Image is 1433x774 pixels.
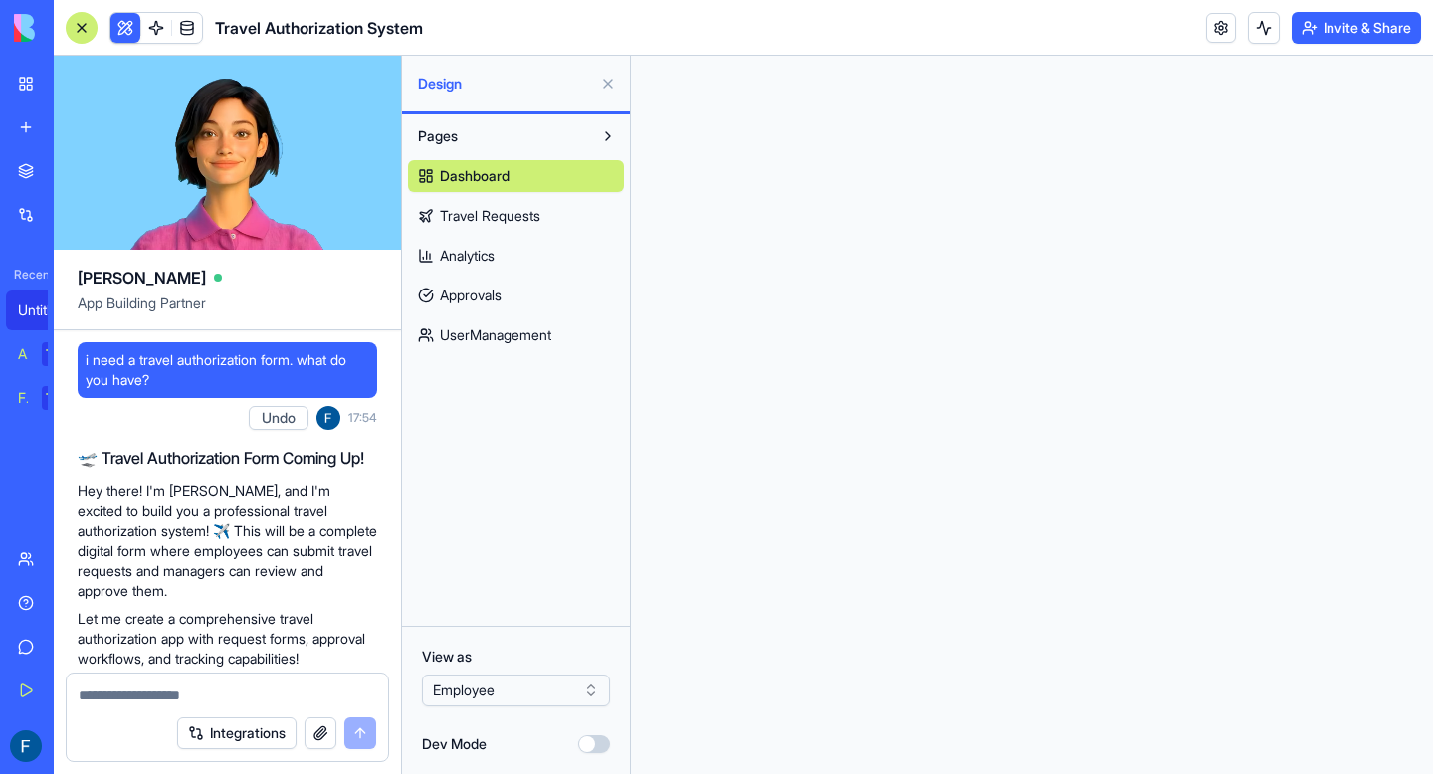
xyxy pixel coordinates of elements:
[316,406,340,430] img: ACg8ocIIu612mcK_sUvnVkYkV0uDABHWA2hfyBY0Jmf36sAeA-QuC18=s96-c
[408,319,624,351] a: UserManagement
[440,206,540,226] span: Travel Requests
[78,482,377,601] p: Hey there! I'm [PERSON_NAME], and I'm excited to build you a professional travel authorization sy...
[78,293,377,329] span: App Building Partner
[42,386,74,410] div: TRY
[422,734,487,754] label: Dev Mode
[348,410,377,426] span: 17:54
[177,717,297,749] button: Integrations
[6,334,86,374] a: AI Logo GeneratorTRY
[6,290,86,330] a: Untitled App
[418,126,458,146] span: Pages
[10,730,42,762] img: ACg8ocIIu612mcK_sUvnVkYkV0uDABHWA2hfyBY0Jmf36sAeA-QuC18=s96-c
[408,120,592,152] button: Pages
[14,14,137,42] img: logo
[440,166,510,186] span: Dashboard
[6,378,86,418] a: Feedback FormTRY
[440,325,551,345] span: UserManagement
[18,388,28,408] div: Feedback Form
[1292,12,1421,44] button: Invite & Share
[86,350,369,390] span: i need a travel authorization form. what do you have?
[78,446,377,470] h2: 🛫 Travel Authorization Form Coming Up!
[18,344,28,364] div: AI Logo Generator
[418,74,592,94] span: Design
[78,266,206,290] span: [PERSON_NAME]
[422,647,610,667] label: View as
[408,240,624,272] a: Analytics
[408,280,624,311] a: Approvals
[18,300,74,320] div: Untitled App
[42,342,74,366] div: TRY
[215,16,423,40] span: Travel Authorization System
[6,267,48,283] span: Recent
[408,160,624,192] a: Dashboard
[440,246,495,266] span: Analytics
[408,200,624,232] a: Travel Requests
[78,609,377,669] p: Let me create a comprehensive travel authorization app with request forms, approval workflows, an...
[249,406,308,430] button: Undo
[440,286,502,305] span: Approvals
